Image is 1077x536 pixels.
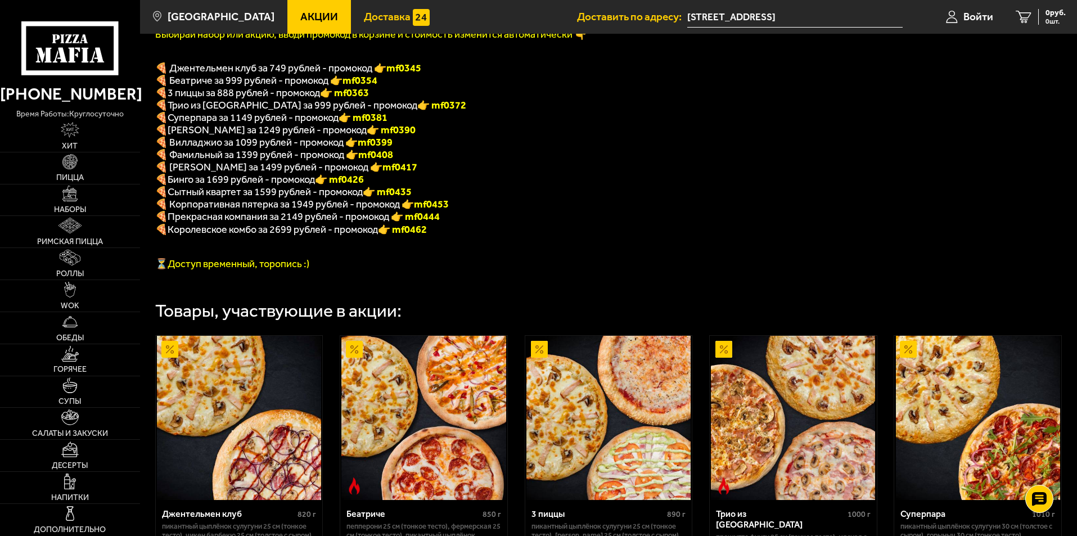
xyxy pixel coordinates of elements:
img: Джентельмен клуб [157,336,321,500]
font: 🍕 [155,210,168,223]
span: Доставить по адресу: [577,11,687,22]
span: 🍕 [PERSON_NAME] за 1499 рублей - промокод 👉 [155,161,417,173]
span: 🍕 Беатриче за 999 рублей - промокод 👉 [155,74,377,87]
span: Королевское комбо за 2699 рублей - промокод [168,223,378,236]
b: mf0453 [414,198,449,210]
b: 🍕 [155,186,168,198]
span: Обеды [56,334,84,342]
div: 3 пиццы [531,508,665,519]
div: Беатриче [346,508,480,519]
div: Товары, участвующие в акции: [155,302,402,320]
span: 0 руб. [1046,9,1066,17]
font: 🍕 [155,87,168,99]
b: mf0354 [343,74,377,87]
b: mf0417 [382,161,417,173]
img: Акционный [531,341,548,358]
span: 850 г [483,510,501,519]
a: АкционныйОстрое блюдоБеатриче [340,336,507,500]
span: 🍕 Корпоративная пятерка за 1949 рублей - промокод 👉 [155,198,449,210]
font: 🍕 [155,223,168,236]
span: Бинго за 1699 рублей - промокод [168,173,315,186]
div: Джентельмен клуб [162,508,295,519]
img: Акционный [161,341,178,358]
span: Пицца [56,174,84,182]
span: Напитки [51,494,89,502]
span: Войти [963,11,993,22]
b: mf0399 [358,136,393,148]
b: mf0408 [358,148,393,161]
font: 👉 mf0444 [391,210,440,223]
div: Трио из [GEOGRAPHIC_DATA] [716,508,845,530]
a: АкционныйОстрое блюдоТрио из Рио [710,336,877,500]
img: Акционный [900,341,917,358]
img: 15daf4d41897b9f0e9f617042186c801.svg [413,9,430,26]
img: Трио из Рио [711,336,875,500]
span: [GEOGRAPHIC_DATA] [168,11,274,22]
span: Горячее [53,366,87,373]
a: Акционный3 пиццы [525,336,692,500]
span: 🍕 Вилладжио за 1099 рублей - промокод 👉 [155,136,393,148]
font: Выбирай набор или акцию, вводи промокод в корзине и стоимость изменится автоматически 👇 [155,28,587,40]
span: Хит [62,142,78,150]
img: 3 пиццы [526,336,691,500]
span: Акции [300,11,338,22]
span: 820 г [298,510,316,519]
font: 🍕 [155,111,168,124]
span: Десерты [52,462,88,470]
b: mf0345 [386,62,421,74]
font: 🍕 [155,99,168,111]
div: Суперпара [900,508,1029,519]
img: Акционный [715,341,732,358]
input: Ваш адрес доставки [687,7,903,28]
img: Акционный [346,341,363,358]
b: 👉 mf0435 [363,186,412,198]
b: 👉 mf0426 [315,173,364,186]
a: АкционныйСуперпара [894,336,1061,500]
span: ⏳Доступ временный, торопись :) [155,258,309,270]
img: Острое блюдо [346,478,363,494]
span: 0 шт. [1046,18,1066,25]
span: Салаты и закуски [32,430,108,438]
font: 👉 mf0363 [320,87,369,99]
span: Суперпара за 1149 рублей - промокод [168,111,339,124]
img: Суперпара [896,336,1060,500]
font: 👉 mf0462 [378,223,427,236]
span: Дополнительно [34,526,106,534]
a: АкционныйДжентельмен клуб [156,336,323,500]
span: 1000 г [848,510,871,519]
span: Супы [58,398,81,406]
span: 3 пиццы за 888 рублей - промокод [168,87,320,99]
span: Роллы [56,270,84,278]
span: Наборы [54,206,86,214]
b: 👉 mf0390 [367,124,416,136]
b: 🍕 [155,173,168,186]
span: 🍕 Фамильный за 1399 рублей - промокод 👉 [155,148,393,161]
span: Трио из [GEOGRAPHIC_DATA] за 999 рублей - промокод [168,99,417,111]
img: Острое блюдо [715,478,732,494]
span: 🍕 Джентельмен клуб за 749 рублей - промокод 👉 [155,62,421,74]
span: Прекрасная компания за 2149 рублей - промокод [168,210,391,223]
span: Доставка [364,11,411,22]
font: 👉 mf0381 [339,111,387,124]
font: 👉 mf0372 [417,99,466,111]
b: 🍕 [155,124,168,136]
span: [PERSON_NAME] за 1249 рублей - промокод [168,124,367,136]
span: 3-й Верхний переулок, 15 [687,7,903,28]
span: Римская пицца [37,238,103,246]
span: Сытный квартет за 1599 рублей - промокод [168,186,363,198]
span: 890 г [667,510,686,519]
span: WOK [61,302,79,310]
img: Беатриче [341,336,506,500]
